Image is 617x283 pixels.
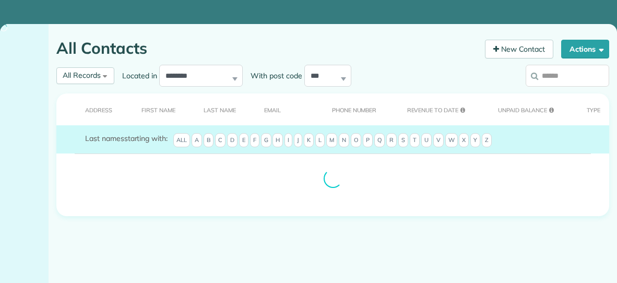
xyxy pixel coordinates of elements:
span: Q [374,133,385,148]
span: D [227,133,238,148]
span: M [326,133,337,148]
th: Last Name [187,93,248,125]
span: G [261,133,271,148]
span: H [272,133,283,148]
th: Address [56,93,125,125]
label: Located in [114,70,159,81]
a: New Contact [485,40,554,58]
th: Revenue to Date [391,93,482,125]
h1: All Contacts [56,40,477,57]
span: O [351,133,361,148]
span: R [386,133,397,148]
span: Z [482,133,492,148]
label: With post code [243,70,304,81]
span: S [398,133,408,148]
span: I [284,133,292,148]
span: L [315,133,325,148]
span: All [173,133,190,148]
span: A [192,133,202,148]
span: C [215,133,226,148]
span: K [304,133,314,148]
th: Type [571,93,609,125]
span: E [239,133,248,148]
span: X [459,133,469,148]
span: Last names [85,134,124,143]
span: W [445,133,458,148]
th: Phone number [316,93,391,125]
th: First Name [125,93,187,125]
th: Unpaid Balance [482,93,571,125]
button: Actions [561,40,609,58]
span: P [363,133,373,148]
span: B [204,133,213,148]
span: F [250,133,259,148]
span: All Records [63,70,101,80]
span: T [410,133,420,148]
label: starting with: [85,133,168,144]
span: V [433,133,444,148]
span: U [421,133,432,148]
span: Y [470,133,480,148]
th: Email [248,93,316,125]
span: N [339,133,349,148]
span: J [294,133,302,148]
